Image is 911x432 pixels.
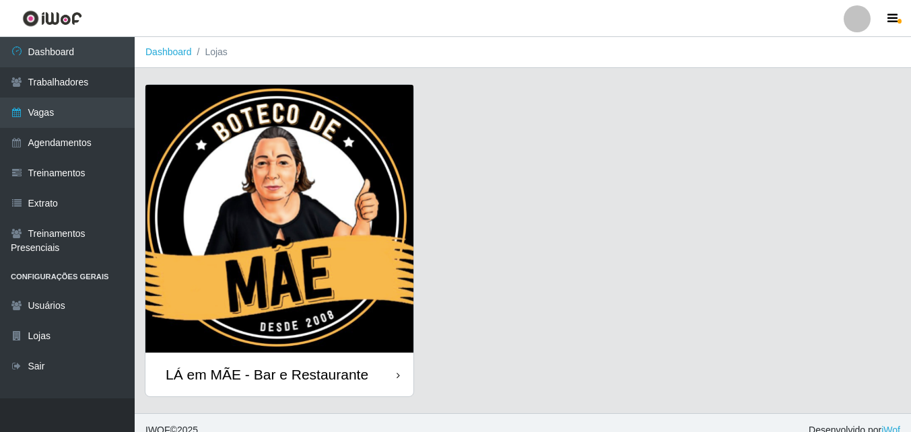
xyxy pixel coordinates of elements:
a: Dashboard [145,46,192,57]
a: LÁ em MÃE - Bar e Restaurante [145,85,413,396]
img: cardImg [145,85,413,353]
img: CoreUI Logo [22,10,82,27]
nav: breadcrumb [135,37,911,68]
div: LÁ em MÃE - Bar e Restaurante [166,366,368,383]
li: Lojas [192,45,228,59]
